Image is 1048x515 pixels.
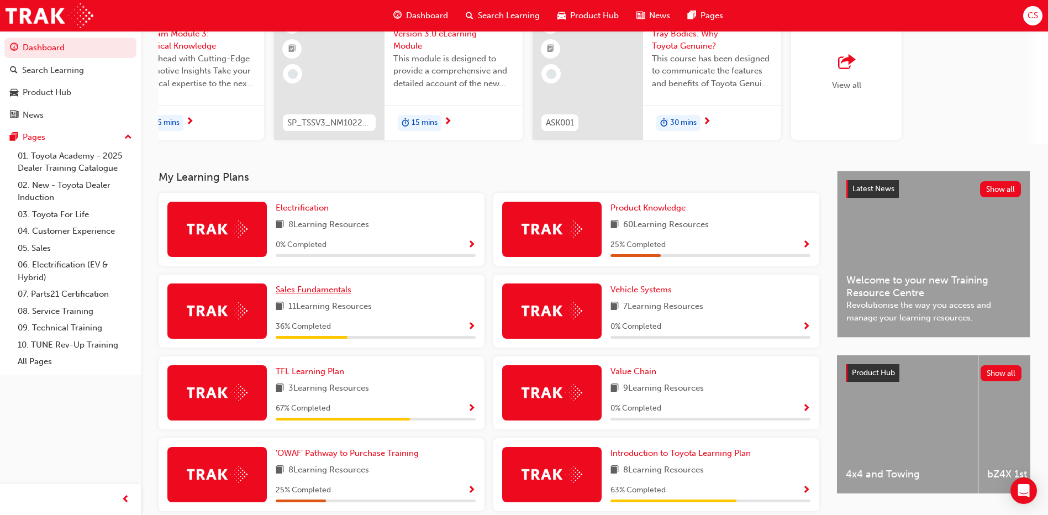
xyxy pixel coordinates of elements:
span: next-icon [444,117,452,127]
span: 'OWAF' Pathway to Purchase Training [276,448,419,458]
span: News [649,9,670,22]
button: Pages [4,127,136,148]
a: Value Chain [610,365,661,378]
a: Trak [6,3,93,28]
span: prev-icon [122,493,130,507]
span: booktick-icon [547,42,555,56]
a: 09. Technical Training [13,319,136,337]
span: book-icon [610,464,619,477]
span: 35 mins [153,117,180,129]
a: 0ASK001Genuine Accessories - Tray Bodies. Why Toyota Genuine?This course has been designed to com... [533,6,781,140]
span: learningRecordVerb_NONE-icon [546,69,556,79]
a: 4x4 and Towing [837,355,978,493]
span: 4x4 and Towing [846,468,969,481]
a: 01. Toyota Academy - 2025 Dealer Training Catalogue [13,148,136,177]
img: Trak [522,466,582,483]
span: 11 Learning Resources [288,300,372,314]
img: Trak [522,220,582,238]
span: Electrification [276,203,329,213]
span: 8 Learning Resources [623,464,704,477]
div: Open Intercom Messenger [1010,477,1037,504]
span: Value Chain [610,366,656,376]
a: news-iconNews [628,4,679,27]
img: Trak [187,466,247,483]
span: 25 % Completed [610,239,666,251]
span: learningRecordVerb_NONE-icon [288,69,298,79]
span: Stay Ahead with Cutting-Edge Automotive Insights Take your technical expertise to the next level ... [135,52,255,90]
button: Show all [981,365,1022,381]
a: Dashboard [4,38,136,58]
button: Show Progress [802,238,810,252]
span: booktick-icon [288,42,296,56]
button: DashboardSearch LearningProduct HubNews [4,35,136,127]
span: Genuine Accessories - Tray Bodies. Why Toyota Genuine? [652,15,772,52]
span: book-icon [276,464,284,477]
span: pages-icon [688,9,696,23]
a: Vehicle Systems [610,283,676,296]
img: Trak [187,384,247,401]
a: Sales Fundamentals [276,283,356,296]
span: outbound-icon [838,55,855,70]
button: Show Progress [802,402,810,416]
span: book-icon [610,382,619,396]
span: book-icon [610,300,619,314]
img: Trak [187,302,247,319]
a: Electrification [276,202,333,214]
span: SP_TSSV3_NM1022_EL [287,117,371,129]
img: Trak [522,384,582,401]
a: 0SP_TSSV3_NM1022_ELToyota Safety Sense Version 3.0 eLearning ModuleThis module is designed to pro... [274,6,523,140]
a: 05. Sales [13,240,136,257]
span: Sales Fundamentals [276,285,351,295]
h3: My Learning Plans [159,171,819,183]
span: CS [1028,9,1038,22]
a: News [4,105,136,125]
a: 04. Customer Experience [13,223,136,240]
a: 07. Parts21 Certification [13,286,136,303]
button: Show Progress [802,484,810,497]
a: 'OWAF' Pathway to Purchase Training [276,447,423,460]
a: Product HubShow all [846,364,1021,382]
span: up-icon [124,130,132,145]
span: book-icon [610,218,619,232]
span: search-icon [10,66,18,76]
span: guage-icon [10,43,18,53]
span: Search Learning [478,9,540,22]
span: 60 Learning Resources [623,218,709,232]
span: Show Progress [802,240,810,250]
a: car-iconProduct Hub [549,4,628,27]
span: news-icon [636,9,645,23]
span: Toyota Safety Sense Version 3.0 eLearning Module [393,15,514,52]
a: 02. New - Toyota Dealer Induction [13,177,136,206]
span: 7 Learning Resources [623,300,703,314]
a: 06. Electrification (EV & Hybrid) [13,256,136,286]
span: guage-icon [393,9,402,23]
button: Show Progress [467,320,476,334]
span: duration-icon [660,116,668,130]
a: Introduction to Toyota Learning Plan [610,447,755,460]
span: Product Knowledge [610,203,686,213]
span: Welcome to your new Training Resource Centre [846,274,1021,299]
span: View all [832,80,861,90]
span: Product Hub [852,368,895,377]
button: CS [1023,6,1042,25]
span: car-icon [10,88,18,98]
span: Revolutionise the way you access and manage your learning resources. [846,299,1021,324]
span: 30 mins [670,117,697,129]
span: Show Progress [802,404,810,414]
span: 25 % Completed [276,484,331,497]
span: 36 % Completed [276,320,331,333]
div: Pages [23,131,45,144]
button: Show Progress [802,320,810,334]
span: next-icon [186,117,194,127]
span: TFL Learning Plan [276,366,344,376]
span: Product Hub [570,9,619,22]
span: 63 % Completed [610,484,666,497]
a: 03. Toyota For Life [13,206,136,223]
a: Search Learning [4,60,136,81]
span: Show Progress [467,404,476,414]
span: 0 % Completed [610,402,661,415]
span: This module is designed to provide a comprehensive and detailed account of the new enhanced Toyot... [393,52,514,90]
span: book-icon [276,382,284,396]
div: Search Learning [22,64,84,77]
